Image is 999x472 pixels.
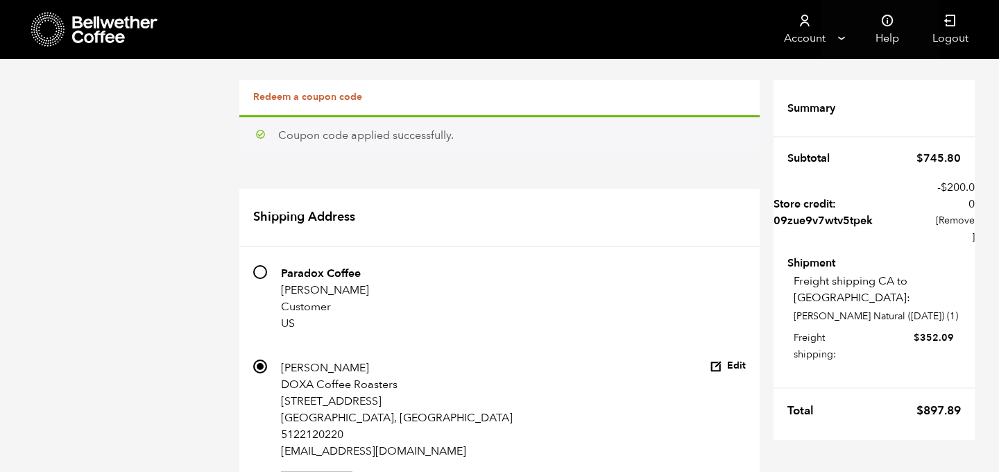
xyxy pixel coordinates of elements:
p: [PERSON_NAME] [281,360,513,376]
p: 5122120220 [281,426,513,443]
th: Total [787,396,822,426]
input: [PERSON_NAME] DOXA Coffee Roasters [STREET_ADDRESS] [GEOGRAPHIC_DATA], [GEOGRAPHIC_DATA] 51221202... [253,360,267,373]
div: Coupon code applied successfully. [278,128,737,144]
p: US [281,315,369,332]
button: Edit [710,360,746,373]
h2: Shipping Address [239,189,760,247]
bdi: 897.89 [916,403,961,419]
p: DOXA Coffee Roasters [281,376,513,393]
a: Redeem a coupon code [253,90,362,103]
p: [EMAIL_ADDRESS][DOMAIN_NAME] [281,443,513,460]
p: [GEOGRAPHIC_DATA], [GEOGRAPHIC_DATA] [281,410,513,426]
p: [PERSON_NAME] [281,282,369,298]
span: $ [916,403,923,419]
p: [STREET_ADDRESS] [281,393,513,410]
input: Paradox Coffee [PERSON_NAME] Customer US [253,265,267,279]
strong: Paradox Coffee [281,266,361,281]
p: Customer [281,298,369,315]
